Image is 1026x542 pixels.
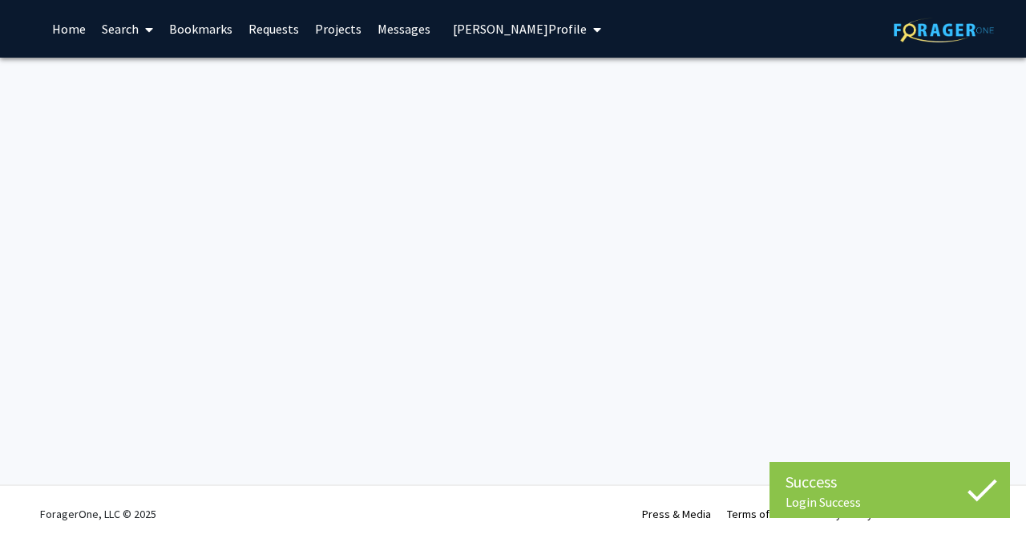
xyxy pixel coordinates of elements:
[786,494,994,510] div: Login Success
[786,470,994,494] div: Success
[240,1,307,57] a: Requests
[44,1,94,57] a: Home
[642,507,711,521] a: Press & Media
[453,21,587,37] span: [PERSON_NAME] Profile
[307,1,370,57] a: Projects
[727,507,790,521] a: Terms of Use
[40,486,156,542] div: ForagerOne, LLC © 2025
[370,1,438,57] a: Messages
[94,1,161,57] a: Search
[161,1,240,57] a: Bookmarks
[894,18,994,42] img: ForagerOne Logo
